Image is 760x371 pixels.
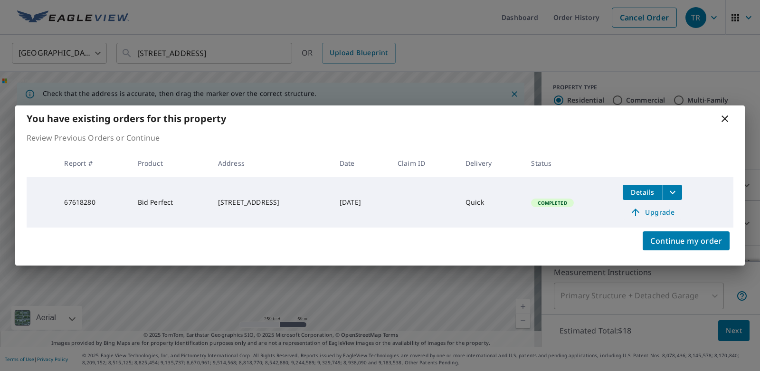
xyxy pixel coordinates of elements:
[628,188,657,197] span: Details
[130,177,210,228] td: Bid Perfect
[57,149,130,177] th: Report #
[532,200,572,206] span: Completed
[458,149,523,177] th: Delivery
[623,205,682,220] a: Upgrade
[57,177,130,228] td: 67618280
[210,149,332,177] th: Address
[130,149,210,177] th: Product
[650,234,722,247] span: Continue my order
[27,112,226,125] b: You have existing orders for this property
[663,185,682,200] button: filesDropdownBtn-67618280
[623,185,663,200] button: detailsBtn-67618280
[218,198,324,207] div: [STREET_ADDRESS]
[27,132,733,143] p: Review Previous Orders or Continue
[390,149,458,177] th: Claim ID
[332,149,390,177] th: Date
[643,231,730,250] button: Continue my order
[628,207,676,218] span: Upgrade
[458,177,523,228] td: Quick
[332,177,390,228] td: [DATE]
[523,149,615,177] th: Status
